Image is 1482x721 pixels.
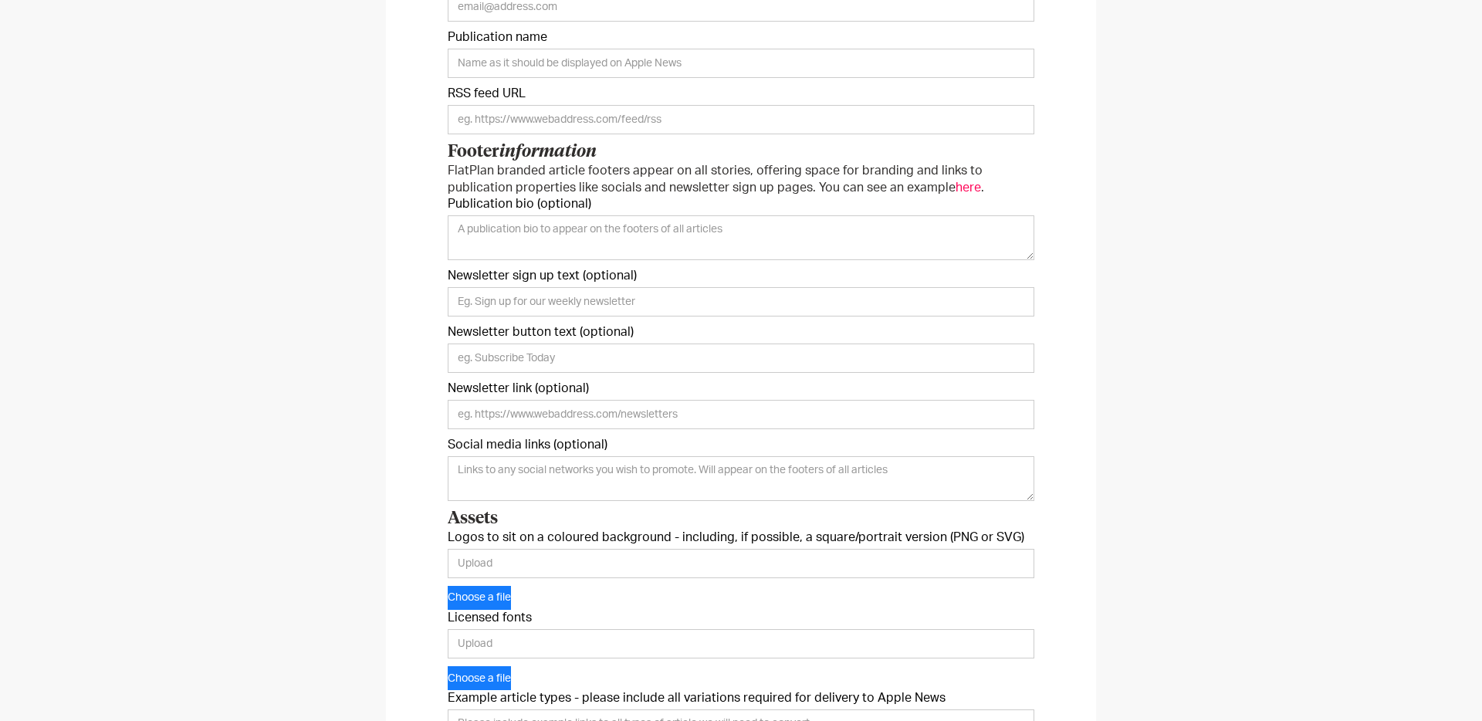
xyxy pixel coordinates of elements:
button: Choose a file [448,586,511,610]
label: Publication bio (optional) [448,196,1034,212]
label: Publication name [448,29,1034,45]
input: Name as it should be displayed on Apple News [448,49,1034,78]
button: Choose a file [448,666,511,690]
label: Licensed fonts [448,610,1034,625]
label: Logos to sit on a coloured background - including, if possible, a square/portrait version (PNG or... [448,530,1034,545]
p: FlatPlan branded article footers appear on all stories, offering space for branding and links to ... [448,162,1034,196]
input: eg. Subscribe Today [448,344,1034,373]
input: eg. https://www.webaddress.com/feed/rss [448,105,1034,134]
input: eg. https://www.webaddress.com/newsletters [448,400,1034,429]
input: Upload [448,629,1034,658]
label: RSS feed URL [448,86,1034,101]
label: Example article types - please include all variations required for delivery to Apple News [448,690,1034,706]
a: here [956,181,981,194]
h3: Footer [448,142,1034,162]
h3: Assets [448,509,1034,529]
em: information [499,144,597,161]
input: Upload [448,549,1034,578]
label: Newsletter button text (optional) [448,324,1034,340]
label: Social media links (optional) [448,437,1034,452]
input: Eg. Sign up for our weekly newsletter [448,287,1034,316]
label: Newsletter link (optional) [448,381,1034,396]
label: Newsletter sign up text (optional) [448,268,1034,283]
